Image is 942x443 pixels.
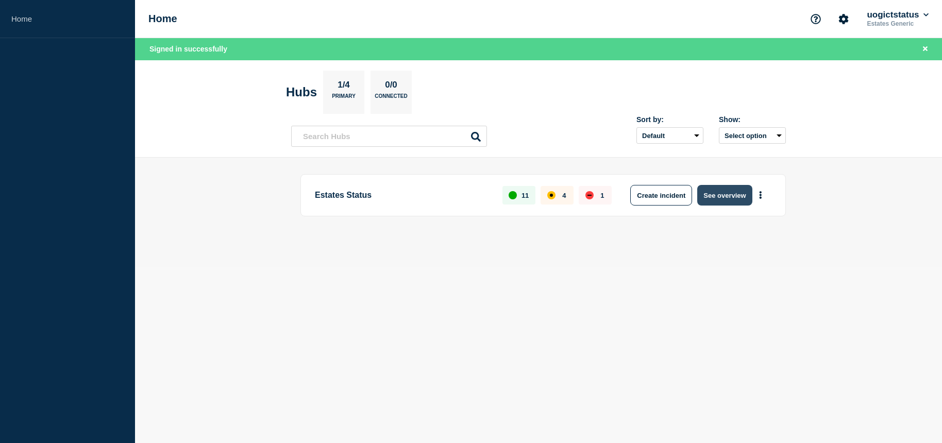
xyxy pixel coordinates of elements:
[636,115,703,124] div: Sort by:
[509,191,517,199] div: up
[919,43,932,55] button: Close banner
[148,13,177,25] h1: Home
[149,45,227,53] span: Signed in successfully
[600,192,604,199] p: 1
[754,186,767,205] button: More actions
[630,185,692,206] button: Create incident
[833,8,854,30] button: Account settings
[286,85,317,99] h2: Hubs
[805,8,827,30] button: Support
[334,80,354,93] p: 1/4
[291,126,487,147] input: Search Hubs
[697,185,752,206] button: See overview
[865,20,931,27] p: Estates Generic
[381,80,401,93] p: 0/0
[547,191,556,199] div: affected
[562,192,566,199] p: 4
[719,127,786,144] button: Select option
[522,192,529,199] p: 11
[719,115,786,124] div: Show:
[585,191,594,199] div: down
[332,93,356,104] p: Primary
[315,185,491,206] p: Estates Status
[375,93,407,104] p: Connected
[865,10,931,20] button: uogictstatus
[636,127,703,144] select: Sort by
